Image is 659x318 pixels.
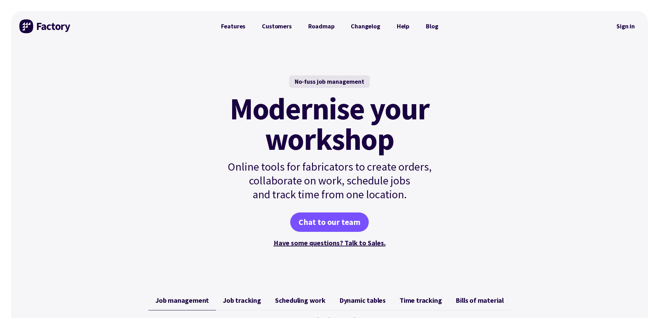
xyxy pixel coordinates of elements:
p: Online tools for fabricators to create orders, collaborate on work, schedule jobs and track time ... [213,160,447,201]
div: No-fuss job management [289,75,370,88]
a: Roadmap [300,19,343,33]
a: Have some questions? Talk to Sales. [274,238,386,247]
span: Dynamic tables [339,296,386,305]
a: Changelog [342,19,388,33]
a: Help [388,19,418,33]
iframe: Chat Widget [624,285,659,318]
span: Time tracking [400,296,442,305]
span: Job tracking [223,296,261,305]
span: Job management [155,296,209,305]
a: Sign in [612,18,640,34]
mark: Modernise your workshop [230,93,429,154]
nav: Primary Navigation [213,19,447,33]
a: Customers [254,19,300,33]
span: Bills of material [456,296,504,305]
nav: Secondary Navigation [612,18,640,34]
span: Scheduling work [275,296,326,305]
img: Factory [19,19,71,33]
a: Blog [418,19,446,33]
a: Chat to our team [290,212,369,232]
a: Features [213,19,254,33]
